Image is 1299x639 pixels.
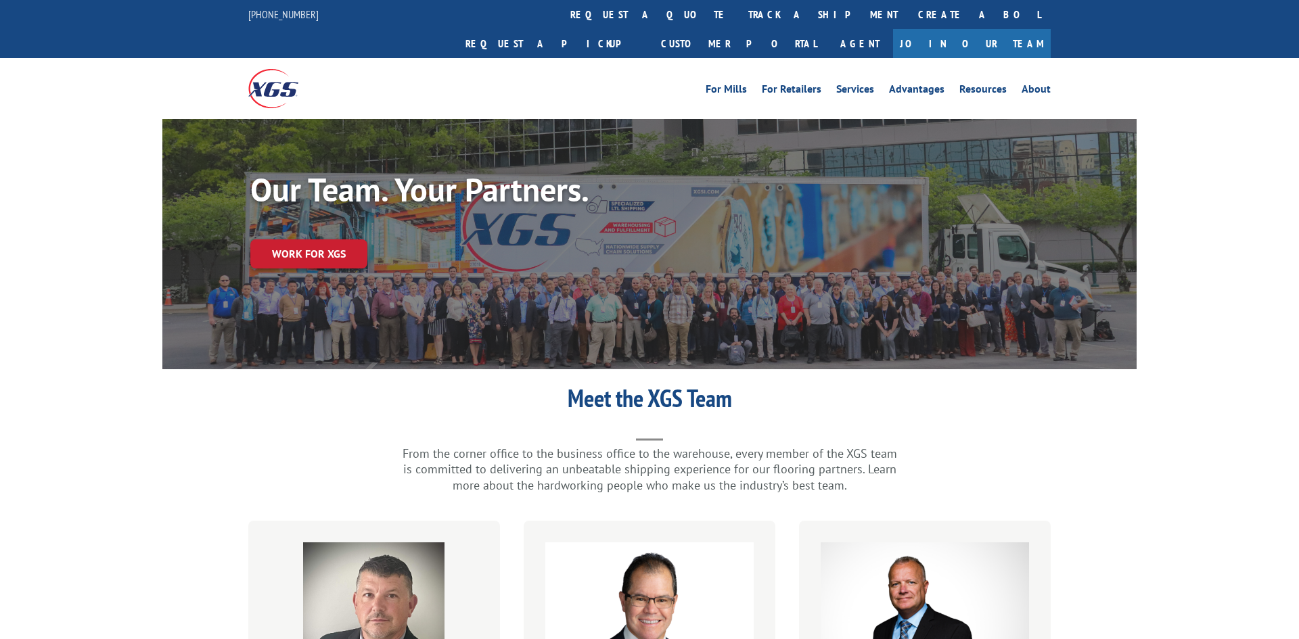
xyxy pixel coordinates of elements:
[248,7,319,21] a: [PHONE_NUMBER]
[827,29,893,58] a: Agent
[379,446,920,494] p: From the corner office to the business office to the warehouse, every member of the XGS team is c...
[836,84,874,99] a: Services
[379,386,920,417] h1: Meet the XGS Team
[706,84,747,99] a: For Mills
[889,84,944,99] a: Advantages
[762,84,821,99] a: For Retailers
[893,29,1051,58] a: Join Our Team
[250,239,367,268] a: Work for XGS
[250,173,656,212] h1: Our Team. Your Partners.
[959,84,1007,99] a: Resources
[455,29,651,58] a: Request a pickup
[1022,84,1051,99] a: About
[651,29,827,58] a: Customer Portal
